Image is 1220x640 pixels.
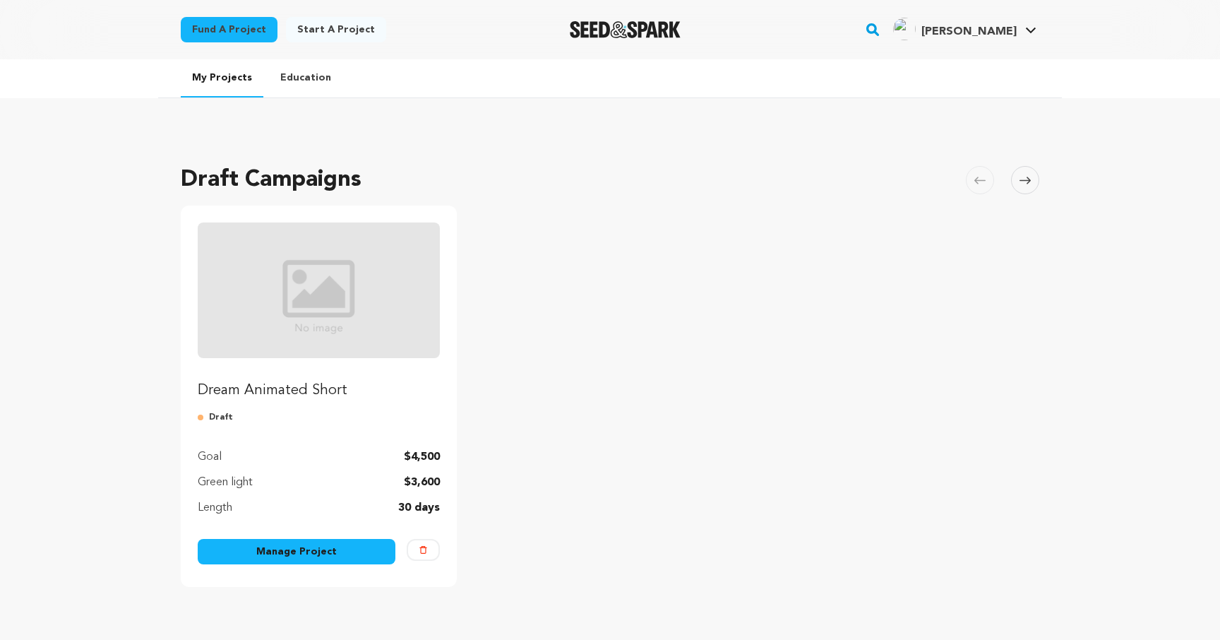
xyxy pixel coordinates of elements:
p: $3,600 [404,474,440,491]
a: Start a project [286,17,386,42]
a: Manage Project [198,539,395,564]
a: My Projects [181,59,263,97]
div: Allen S.'s Profile [893,18,1017,40]
img: Seed&Spark Logo Dark Mode [570,21,681,38]
a: Allen S.'s Profile [890,15,1039,40]
p: Length [198,499,232,516]
p: Goal [198,449,222,466]
a: Fund Dream Animated Short [198,223,440,401]
p: Green light [198,474,253,491]
a: Seed&Spark Homepage [570,21,681,38]
img: trash-empty.svg [419,546,427,554]
p: 30 days [398,499,440,516]
img: submitted-for-review.svg [198,412,209,423]
p: $4,500 [404,449,440,466]
p: Dream Animated Short [198,381,440,401]
img: ACg8ocJj8Va9aItQnDs0tNUa0zt2tppvmu0iAAHaX3t-9inPcI_DNw=s96-c [893,18,916,40]
a: Education [269,59,342,96]
h2: Draft Campaigns [181,163,361,197]
a: Fund a project [181,17,277,42]
p: Draft [198,412,440,423]
span: [PERSON_NAME] [921,26,1017,37]
span: Allen S.'s Profile [890,15,1039,45]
